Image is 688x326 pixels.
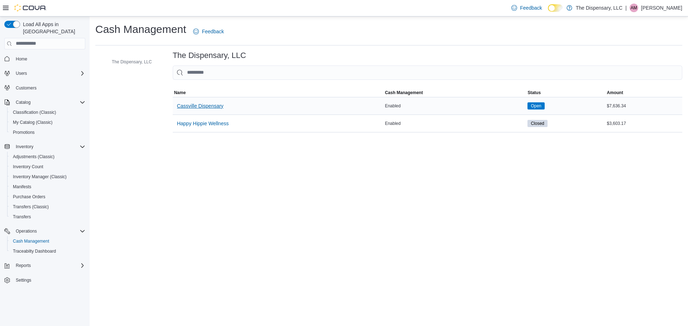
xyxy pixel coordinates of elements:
a: Adjustments (Classic) [10,152,57,161]
button: Name [173,88,383,97]
span: Users [16,70,27,76]
h1: Cash Management [95,22,186,37]
span: Cash Management [13,238,49,244]
a: Settings [13,276,34,284]
span: Transfers [10,213,85,221]
span: Customers [13,83,85,92]
button: Users [13,69,30,78]
span: Manifests [13,184,31,190]
span: Settings [16,277,31,283]
button: Happy Hippie Wellness [174,116,231,131]
span: Settings [13,276,85,284]
span: Inventory [16,144,33,150]
span: Operations [16,228,37,234]
span: Home [16,56,27,62]
button: Transfers [7,212,88,222]
span: Inventory Count [13,164,43,170]
span: Transfers (Classic) [10,203,85,211]
span: Feedback [520,4,542,11]
button: Reports [13,261,34,270]
span: Traceabilty Dashboard [13,248,56,254]
button: Manifests [7,182,88,192]
span: Inventory Manager (Classic) [13,174,67,180]
button: Customers [1,83,88,93]
a: Feedback [508,1,545,15]
span: Purchase Orders [10,193,85,201]
h3: The Dispensary, LLC [173,51,246,60]
span: Reports [16,263,31,268]
span: My Catalog (Classic) [13,120,53,125]
a: Purchase Orders [10,193,48,201]
button: Users [1,68,88,78]
button: Catalog [13,98,33,107]
span: Traceabilty Dashboard [10,247,85,256]
span: Adjustments (Classic) [10,152,85,161]
span: The Dispensary, LLC [112,59,152,65]
button: Promotions [7,127,88,137]
input: This is a search bar. As you type, the results lower in the page will automatically filter. [173,65,682,80]
a: Home [13,55,30,63]
button: Cash Management [383,88,526,97]
div: $7,636.34 [606,102,682,110]
button: Operations [1,226,88,236]
button: Catalog [1,97,88,107]
button: Settings [1,275,88,285]
button: Inventory Manager (Classic) [7,172,88,182]
p: | [625,4,627,12]
button: Status [526,88,605,97]
span: Cash Management [10,237,85,245]
div: Enabled [383,102,526,110]
span: Inventory Manager (Classic) [10,172,85,181]
span: Manifests [10,183,85,191]
a: Classification (Classic) [10,108,59,117]
button: Purchase Orders [7,192,88,202]
a: Transfers (Classic) [10,203,52,211]
span: Inventory Count [10,162,85,171]
a: Manifests [10,183,34,191]
span: Purchase Orders [13,194,46,200]
button: Operations [13,227,40,235]
span: Promotions [10,128,85,137]
span: Open [531,103,541,109]
p: The Dispensary, LLC [576,4,622,12]
button: Cassville Dispensary [174,99,226,113]
button: The Dispensary, LLC [102,58,155,66]
a: My Catalog (Classic) [10,118,56,127]
span: Classification (Classic) [13,110,56,115]
span: Users [13,69,85,78]
button: Inventory Count [7,162,88,172]
span: Amount [607,90,623,96]
span: Closed [527,120,547,127]
button: Inventory [13,142,36,151]
span: Inventory [13,142,85,151]
a: Inventory Count [10,162,46,171]
div: $3,603.17 [606,119,682,128]
button: Cash Management [7,236,88,246]
button: My Catalog (Classic) [7,117,88,127]
span: AM [631,4,637,12]
span: Customers [16,85,37,91]
span: Reports [13,261,85,270]
button: Reports [1,261,88,271]
a: Transfers [10,213,34,221]
span: Promotions [13,130,35,135]
button: Inventory [1,142,88,152]
button: Traceabilty Dashboard [7,246,88,256]
span: Cash Management [385,90,423,96]
span: Feedback [202,28,224,35]
span: Name [174,90,186,96]
span: My Catalog (Classic) [10,118,85,127]
span: Adjustments (Classic) [13,154,54,160]
span: Closed [531,120,544,127]
button: Amount [606,88,682,97]
span: Status [527,90,541,96]
span: Transfers [13,214,31,220]
span: Catalog [16,99,30,105]
span: Catalog [13,98,85,107]
a: Cash Management [10,237,52,245]
span: Transfers (Classic) [13,204,49,210]
span: Home [13,54,85,63]
img: Cova [14,4,47,11]
span: Classification (Classic) [10,108,85,117]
